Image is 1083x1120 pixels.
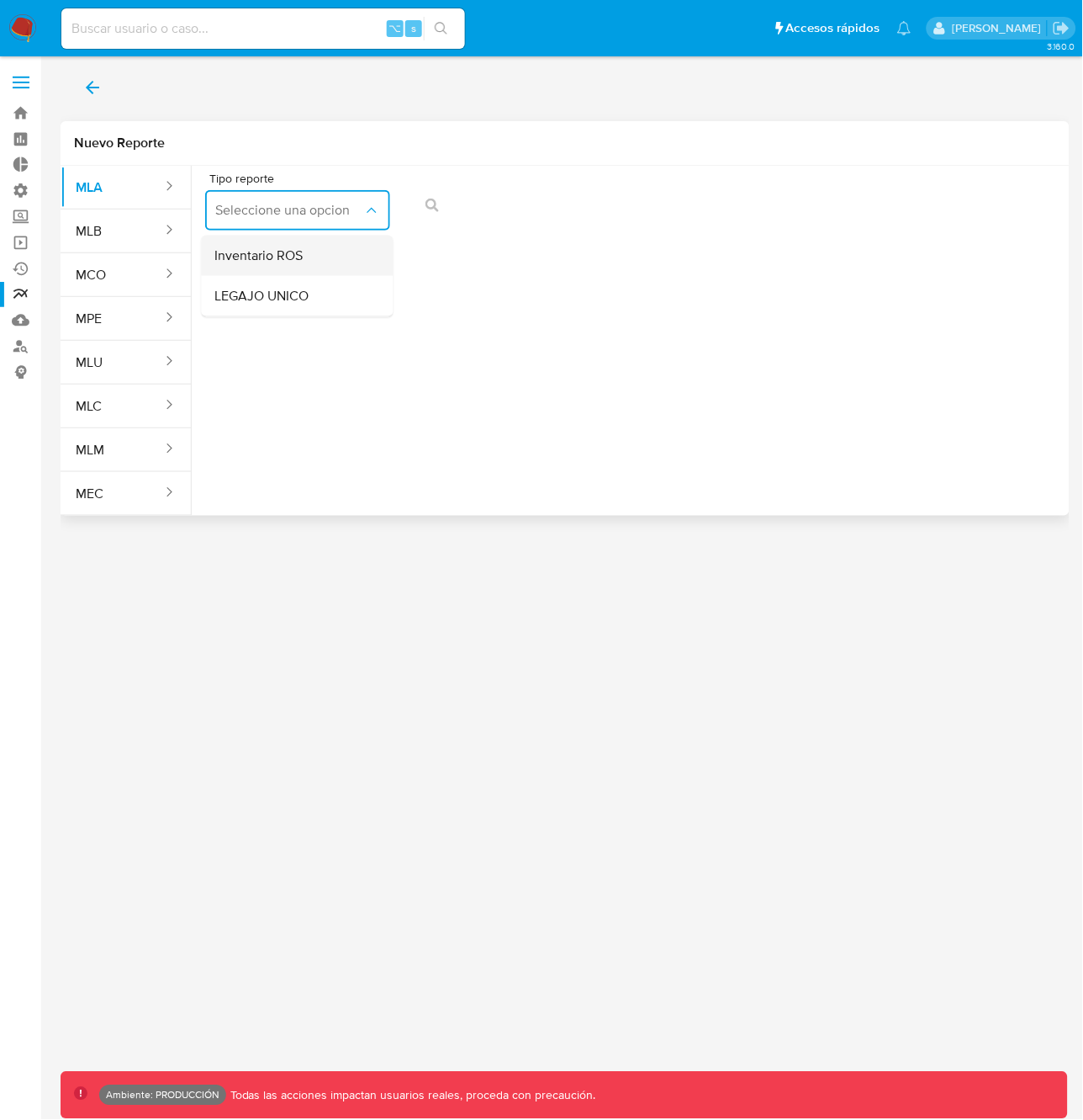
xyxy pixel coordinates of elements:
span: ⌥ [388,20,401,36]
button: search-icon [424,17,458,40]
span: s [411,20,416,36]
p: Todas las acciones impactan usuarios reales, proceda con precaución. [226,1088,596,1104]
p: Ambiente: PRODUCCIÓN [106,1092,219,1099]
span: Accesos rápidos [786,19,880,37]
a: Salir [1053,19,1070,37]
p: yamil.zavala@mercadolibre.com [952,20,1047,36]
input: Buscar usuario o caso... [61,18,465,40]
a: Notificaciones [897,21,911,35]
